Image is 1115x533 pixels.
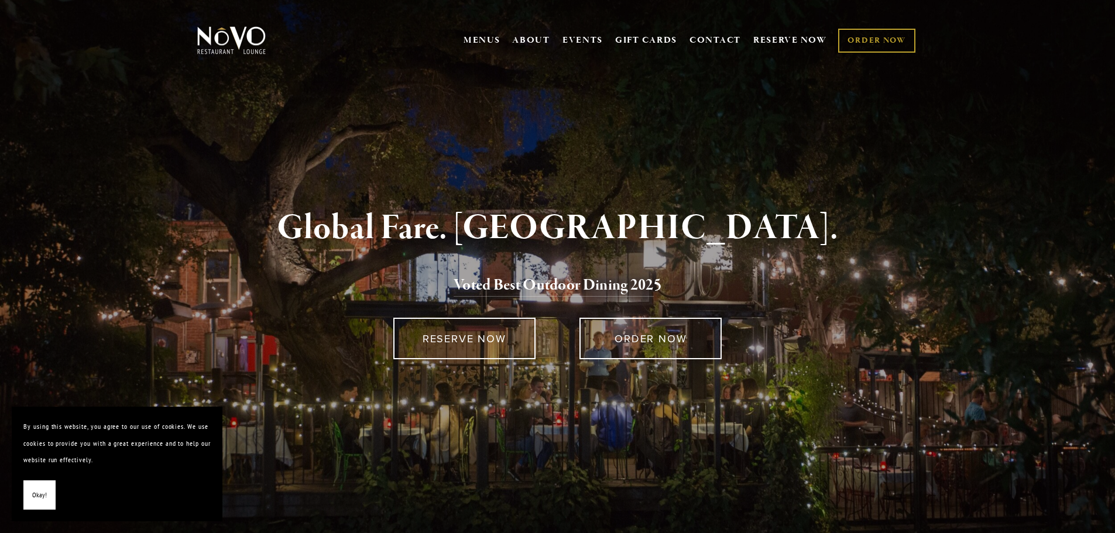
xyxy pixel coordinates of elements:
[23,418,211,469] p: By using this website, you agree to our use of cookies. We use cookies to provide you with a grea...
[562,35,603,46] a: EVENTS
[32,487,47,504] span: Okay!
[393,318,536,359] a: RESERVE NOW
[23,480,56,510] button: Okay!
[512,35,550,46] a: ABOUT
[689,29,741,51] a: CONTACT
[217,273,899,298] h2: 5
[454,275,654,297] a: Voted Best Outdoor Dining 202
[579,318,722,359] a: ORDER NOW
[195,26,268,55] img: Novo Restaurant &amp; Lounge
[838,29,915,53] a: ORDER NOW
[615,29,677,51] a: GIFT CARDS
[753,29,827,51] a: RESERVE NOW
[277,206,838,250] strong: Global Fare. [GEOGRAPHIC_DATA].
[12,407,222,521] section: Cookie banner
[464,35,500,46] a: MENUS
